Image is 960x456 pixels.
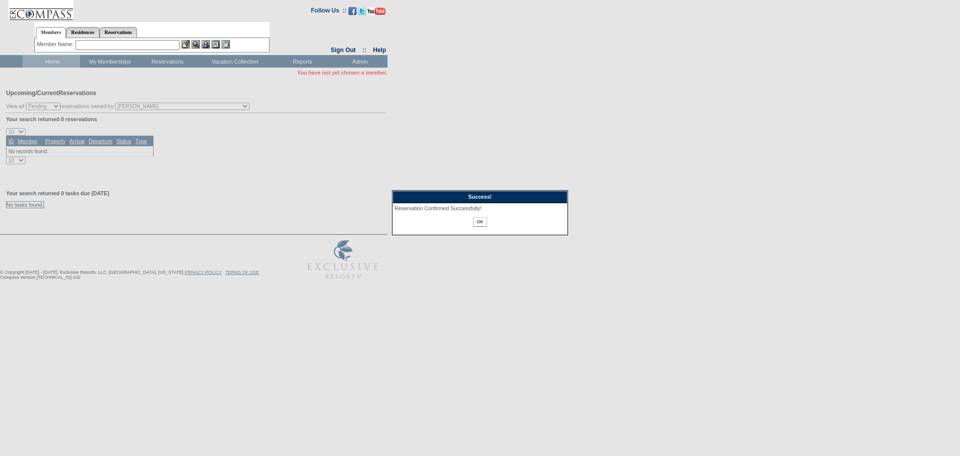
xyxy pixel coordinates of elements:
[348,10,356,16] a: Become our fan on Facebook
[473,217,486,227] input: OK
[392,191,567,203] div: Success!
[394,205,565,211] div: Reservation Confirmed Successfully!
[362,47,366,54] span: ::
[181,40,190,49] img: b_edit.gif
[37,40,75,49] div: Member Name:
[36,27,66,38] a: Members
[358,10,366,16] a: Follow us on Twitter
[211,40,220,49] img: Reservations
[311,6,346,18] td: Follow Us ::
[367,8,385,15] img: Subscribe to our YouTube Channel
[191,40,200,49] img: View
[373,47,386,54] a: Help
[201,40,210,49] img: Impersonate
[221,40,230,49] img: b_calculator.gif
[367,10,385,16] a: Subscribe to our YouTube Channel
[348,7,356,15] img: Become our fan on Facebook
[99,27,137,38] a: Reservations
[330,47,355,54] a: Sign Out
[358,7,366,15] img: Follow us on Twitter
[66,27,99,38] a: Residences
